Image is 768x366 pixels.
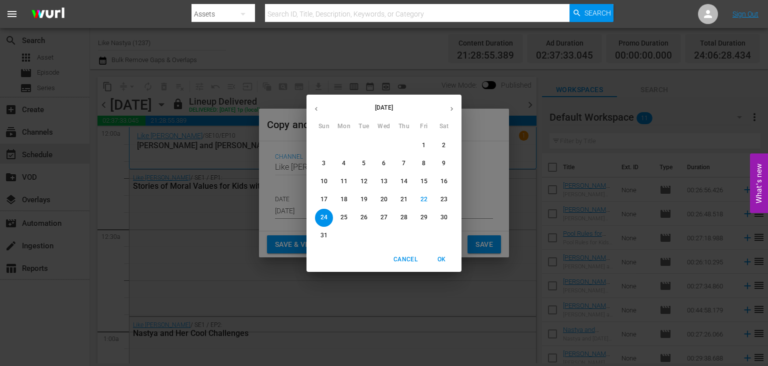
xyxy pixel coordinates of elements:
span: Mon [335,122,353,132]
button: 11 [335,173,353,191]
p: 30 [440,213,447,222]
p: 7 [402,159,405,168]
span: Wed [375,122,393,132]
p: [DATE] [326,103,442,112]
p: 27 [380,213,387,222]
p: 31 [320,231,327,240]
p: 21 [400,195,407,204]
p: 22 [420,195,427,204]
button: 22 [415,191,433,209]
p: 17 [320,195,327,204]
p: 25 [340,213,347,222]
p: 29 [420,213,427,222]
img: ans4CAIJ8jUAAAAAAAAAAAAAAAAAAAAAAAAgQb4GAAAAAAAAAAAAAAAAAAAAAAAAJMjXAAAAAAAAAAAAAAAAAAAAAAAAgAT5G... [24,3,72,26]
button: 30 [435,209,453,227]
button: 13 [375,173,393,191]
button: 8 [415,155,433,173]
button: 1 [415,137,433,155]
p: 16 [440,177,447,186]
p: 5 [362,159,365,168]
button: 28 [395,209,413,227]
button: 9 [435,155,453,173]
button: 20 [375,191,393,209]
button: 27 [375,209,393,227]
a: Sign Out [732,10,758,18]
button: 7 [395,155,413,173]
button: Open Feedback Widget [750,153,768,213]
span: Thu [395,122,413,132]
p: 11 [340,177,347,186]
button: 10 [315,173,333,191]
button: 31 [315,227,333,245]
span: menu [6,8,18,20]
button: Cancel [389,251,421,268]
p: 24 [320,213,327,222]
button: 17 [315,191,333,209]
button: 5 [355,155,373,173]
button: 16 [435,173,453,191]
p: 8 [422,159,425,168]
button: 12 [355,173,373,191]
p: 10 [320,177,327,186]
span: OK [429,254,453,265]
button: 21 [395,191,413,209]
button: 24 [315,209,333,227]
button: 26 [355,209,373,227]
p: 19 [360,195,367,204]
span: Sun [315,122,333,132]
button: OK [425,251,457,268]
button: 14 [395,173,413,191]
p: 3 [322,159,325,168]
p: 4 [342,159,345,168]
button: 25 [335,209,353,227]
p: 13 [380,177,387,186]
p: 26 [360,213,367,222]
p: 6 [382,159,385,168]
span: Search [584,4,611,22]
button: 29 [415,209,433,227]
p: 14 [400,177,407,186]
span: Tue [355,122,373,132]
p: 9 [442,159,445,168]
button: 6 [375,155,393,173]
button: 23 [435,191,453,209]
p: 1 [422,141,425,150]
span: Fri [415,122,433,132]
button: 19 [355,191,373,209]
p: 15 [420,177,427,186]
p: 12 [360,177,367,186]
span: Sat [435,122,453,132]
button: 4 [335,155,353,173]
p: 28 [400,213,407,222]
button: 15 [415,173,433,191]
p: 2 [442,141,445,150]
button: 18 [335,191,353,209]
button: 2 [435,137,453,155]
p: 20 [380,195,387,204]
p: 23 [440,195,447,204]
p: 18 [340,195,347,204]
span: Cancel [393,254,417,265]
button: 3 [315,155,333,173]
